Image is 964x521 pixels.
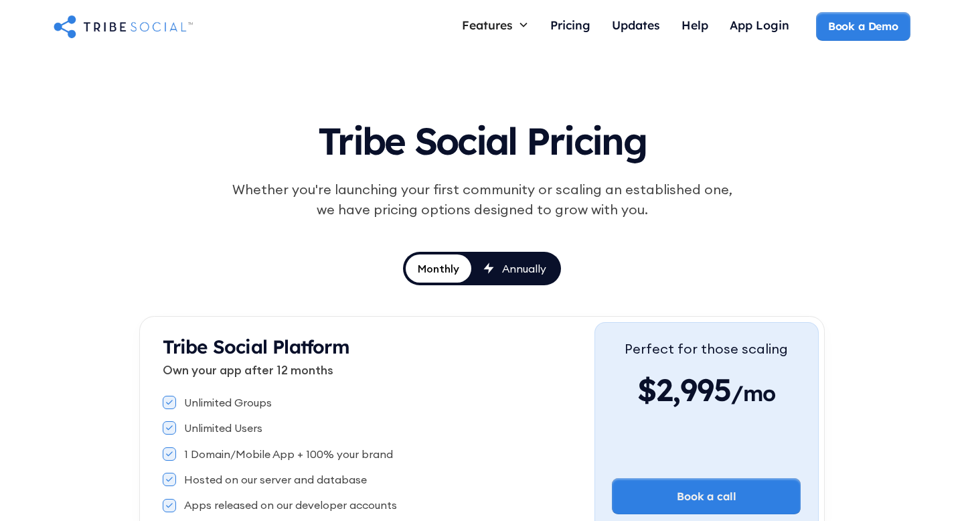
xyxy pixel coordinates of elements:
[462,17,513,32] div: Features
[451,12,540,38] div: Features
[163,335,349,358] strong: Tribe Social Platform
[502,261,546,276] div: Annually
[681,17,708,32] div: Help
[719,12,800,41] a: App Login
[184,421,262,435] div: Unlimited Users
[730,17,789,32] div: App Login
[731,380,776,413] span: /mo
[225,179,739,220] div: Whether you're launching your first community or scaling an established one, we have pricing opti...
[612,17,660,32] div: Updates
[184,498,397,512] div: Apps released on our developer accounts
[184,472,367,487] div: Hosted on our server and database
[184,447,393,461] div: 1 Domain/Mobile App + 100% your brand
[625,339,788,359] div: Perfect for those scaling
[625,370,788,410] div: $2,995
[54,13,193,40] a: home
[550,17,590,32] div: Pricing
[612,478,801,514] a: Book a call
[601,12,671,41] a: Updates
[418,261,459,276] div: Monthly
[540,12,601,41] a: Pricing
[184,395,272,410] div: Unlimited Groups
[671,12,719,41] a: Help
[816,12,910,40] a: Book a Demo
[163,361,594,379] p: Own your app after 12 months
[171,107,793,169] h1: Tribe Social Pricing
